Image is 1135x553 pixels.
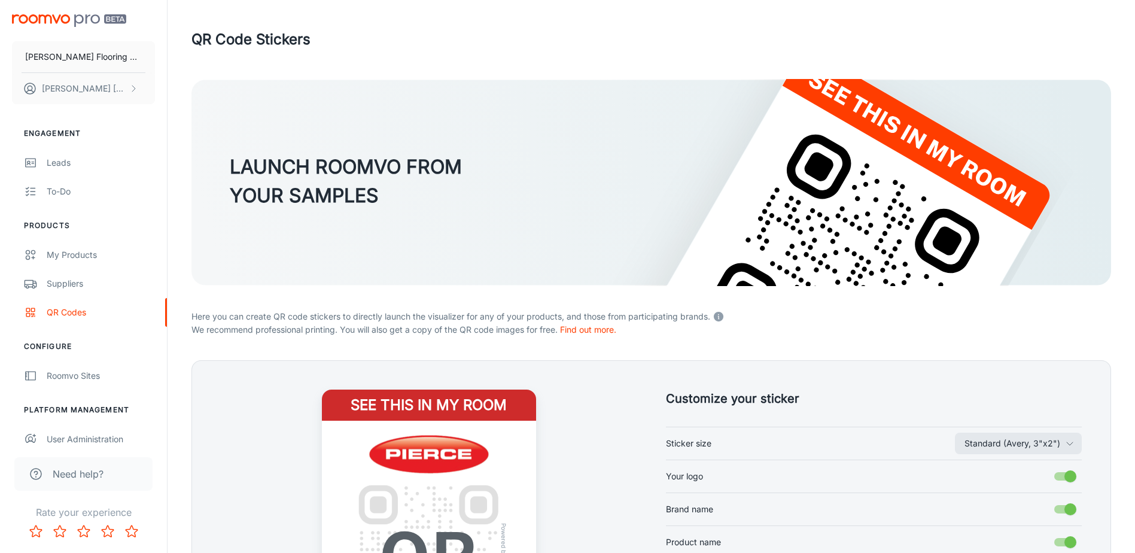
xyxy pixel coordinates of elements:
p: We recommend professional printing. You will also get a copy of the QR code images for free. [191,323,1111,336]
button: [PERSON_NAME] Flooring Stores [12,41,155,72]
a: Find out more. [560,324,616,335]
div: User Administration [47,433,155,446]
div: Roomvo Sites [47,369,155,382]
span: Sticker size [666,437,711,450]
span: Brand name [666,503,713,516]
button: [PERSON_NAME] [PERSON_NAME] [12,73,155,104]
p: Rate your experience [10,505,157,519]
h1: QR Code Stickers [191,29,311,50]
button: Rate 2 star [48,519,72,543]
button: Rate 4 star [96,519,120,543]
button: Rate 3 star [72,519,96,543]
p: [PERSON_NAME] [PERSON_NAME] [42,82,126,95]
button: Rate 1 star [24,519,48,543]
div: Suppliers [47,277,155,290]
p: [PERSON_NAME] Flooring Stores [25,50,142,63]
div: Leads [47,156,155,169]
p: Here you can create QR code stickers to directly launch the visualizer for any of your products, ... [191,308,1111,323]
span: Need help? [53,467,104,481]
div: My Products [47,248,155,262]
img: Pierce Flooring Stores [352,435,506,475]
h3: LAUNCH ROOMVO FROM YOUR SAMPLES [230,153,462,210]
span: Product name [666,536,721,549]
div: To-do [47,185,155,198]
img: Roomvo PRO Beta [12,14,126,27]
button: Sticker size [955,433,1082,454]
h4: See this in my room [322,390,536,421]
h5: Customize your sticker [666,390,1082,408]
span: Your logo [666,470,703,483]
button: Rate 5 star [120,519,144,543]
div: QR Codes [47,306,155,319]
